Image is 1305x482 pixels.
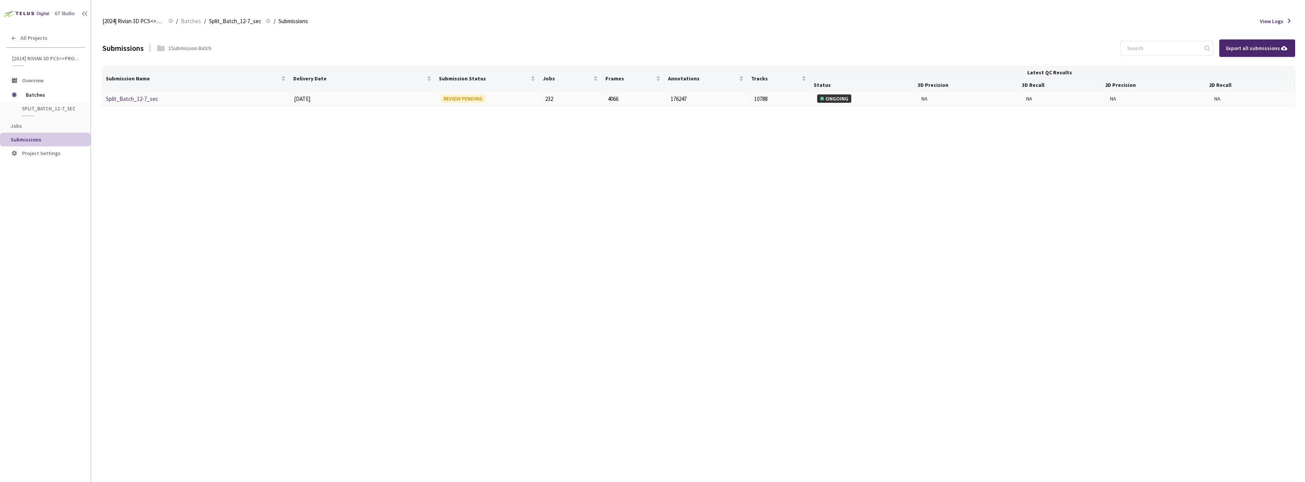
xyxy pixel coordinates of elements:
div: 10788 [754,94,810,104]
span: Tracks [751,75,800,82]
div: Submissions [102,42,144,54]
span: Annotations [668,75,738,82]
span: Submission Status [439,75,529,82]
span: [2024] Rivian 3D PCS<>Production [102,17,164,26]
span: Submissions [11,136,41,143]
div: NA [1214,94,1292,103]
li: / [274,17,275,26]
span: View Logs [1260,17,1283,25]
div: 4066 [608,94,664,104]
th: Jobs [540,66,602,91]
div: 176247 [671,94,748,104]
span: [2024] Rivian 3D PCS<>Production [12,55,80,62]
th: 3D Recall [1019,79,1102,91]
div: 232 [545,94,601,104]
th: 2D Recall [1206,79,1289,91]
div: REVIEW PENDING [440,94,486,103]
span: Delivery Date [293,75,425,82]
th: Submission Status [436,66,540,91]
div: Export all submissions [1226,44,1288,52]
span: Project Settings [22,150,61,157]
th: Delivery Date [290,66,436,91]
span: Frames [605,75,654,82]
a: Split_Batch_12-7_sec [106,95,158,102]
th: Status [811,79,915,91]
span: Submission Name [106,75,280,82]
span: Batches [26,87,78,102]
span: Jobs [543,75,592,82]
th: Frames [602,66,665,91]
a: Batches [179,17,203,25]
input: Search [1123,41,1203,55]
span: Jobs [11,122,22,129]
th: 3D Precision [915,79,1019,91]
div: ONGOING [817,94,851,103]
div: GT Studio [55,10,75,17]
li: / [204,17,206,26]
span: Split_Batch_12-7_sec [209,17,261,26]
th: 2D Precision [1102,79,1206,91]
li: / [176,17,178,26]
div: NA [921,94,1020,103]
span: All Projects [20,35,47,41]
span: Batches [181,17,201,26]
div: NA [1110,94,1208,103]
th: Submission Name [103,66,290,91]
span: Split_Batch_12-7_sec [22,105,78,112]
th: Annotations [665,66,748,91]
th: Latest QC Results [811,66,1289,79]
div: 1 Submission Batch [168,44,211,52]
span: Submissions [278,17,308,26]
th: Tracks [748,66,811,91]
div: NA [1026,94,1104,103]
span: Overview [22,77,44,84]
div: [DATE] [294,94,434,104]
